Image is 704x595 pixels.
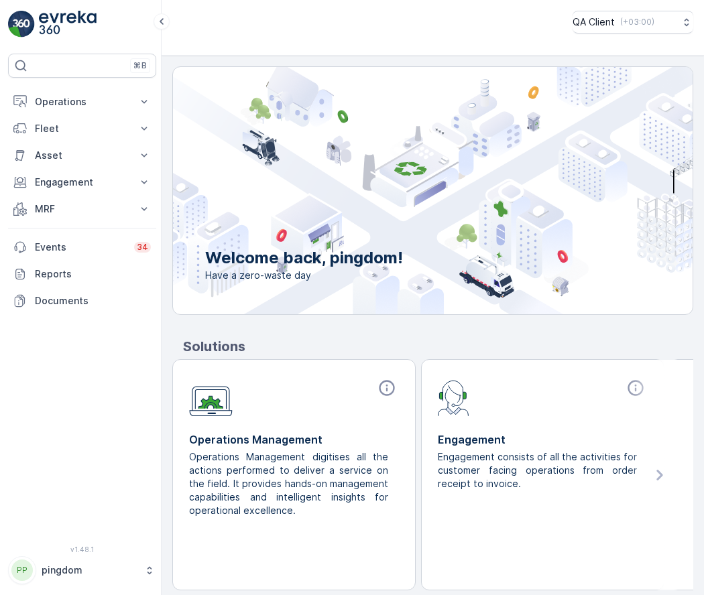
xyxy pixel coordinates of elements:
[8,88,156,115] button: Operations
[35,294,151,308] p: Documents
[8,196,156,222] button: MRF
[205,269,403,282] span: Have a zero-waste day
[8,11,35,38] img: logo
[205,247,403,269] p: Welcome back, pingdom!
[183,336,693,356] p: Solutions
[8,287,156,314] a: Documents
[8,115,156,142] button: Fleet
[35,202,129,216] p: MRF
[8,234,156,261] a: Events34
[8,556,156,584] button: PPpingdom
[8,545,156,553] span: v 1.48.1
[189,379,233,417] img: module-icon
[8,261,156,287] a: Reports
[620,17,654,27] p: ( +03:00 )
[35,267,151,281] p: Reports
[35,176,129,189] p: Engagement
[137,242,148,253] p: 34
[35,122,129,135] p: Fleet
[35,95,129,109] p: Operations
[189,450,388,517] p: Operations Management digitises all the actions performed to deliver a service on the field. It p...
[35,149,129,162] p: Asset
[35,241,126,254] p: Events
[11,559,33,581] div: PP
[42,564,137,577] p: pingdom
[438,379,469,416] img: module-icon
[8,169,156,196] button: Engagement
[573,11,693,34] button: QA Client(+03:00)
[39,11,97,38] img: logo_light-DOdMpM7g.png
[189,432,399,448] p: Operations Management
[573,15,615,29] p: QA Client
[8,142,156,169] button: Asset
[438,450,637,490] p: Engagement consists of all the activities for customer facing operations from order receipt to in...
[133,60,147,71] p: ⌘B
[113,67,693,314] img: city illustration
[438,432,648,448] p: Engagement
